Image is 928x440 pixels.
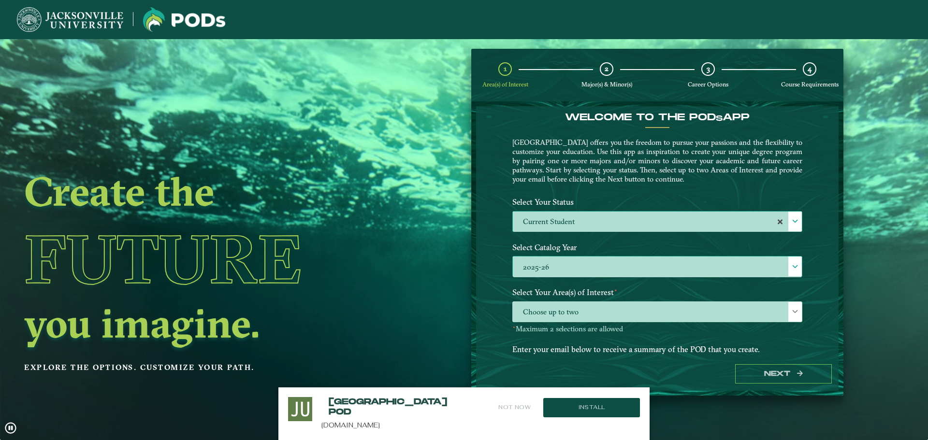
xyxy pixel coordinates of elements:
a: [DOMAIN_NAME] [321,421,380,429]
h2: you imagine. [24,303,393,343]
button: Not Now [497,397,532,418]
h2: [GEOGRAPHIC_DATA] POD [329,397,430,417]
sup: ⋆ [512,324,516,330]
label: Select Catalog Year [505,239,810,256]
span: 3 [707,64,710,73]
h1: Future [24,215,393,303]
h4: Welcome to the POD app [512,112,802,123]
label: Select Your Area(s) of Interest [505,284,810,301]
span: 4 [808,64,812,73]
label: 2025-26 [513,256,802,277]
sup: ⋆ [614,286,618,294]
span: Choose up to two [513,302,802,323]
span: Course Requirements [781,81,839,88]
span: Career Options [688,81,728,88]
img: Jacksonville University logo [143,7,225,32]
img: Jacksonville University logo [17,7,123,32]
span: Major(s) & Minor(s) [581,81,632,88]
img: Install this Application? [288,397,312,421]
p: [GEOGRAPHIC_DATA] offers you the freedom to pursue your passions and the flexibility to customize... [512,138,802,184]
p: Explore the options. Customize your path. [24,360,393,375]
label: Current Student [513,212,802,232]
span: 1 [504,64,507,73]
button: Install [543,398,640,417]
label: Select Your Status [505,193,810,211]
span: Area(s) of Interest [482,81,528,88]
label: Enter your email below to receive a summary of the POD that you create. [505,341,810,358]
h2: Create the [24,171,393,212]
span: 2 [605,64,609,73]
p: Maximum 2 selections are allowed [512,325,802,334]
button: Next [735,364,832,384]
sub: s [716,114,723,123]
